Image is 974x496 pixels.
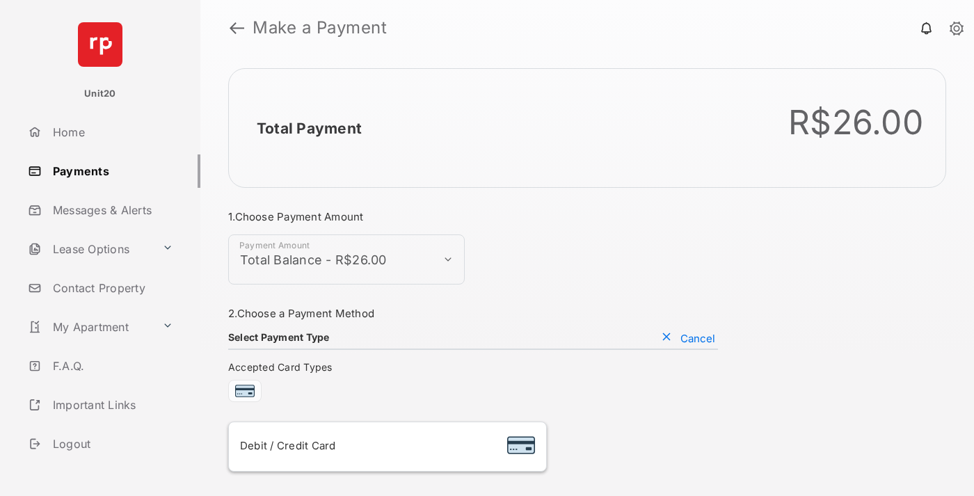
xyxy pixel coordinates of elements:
h3: 1. Choose Payment Amount [228,210,718,223]
span: Debit / Credit Card [240,439,336,452]
button: Cancel [658,331,718,345]
a: My Apartment [22,310,157,344]
a: Payments [22,154,200,188]
div: R$26.00 [788,102,923,143]
a: F.A.Q. [22,349,200,383]
span: Accepted Card Types [228,361,338,373]
h4: Select Payment Type [228,331,330,343]
a: Logout [22,427,200,461]
strong: Make a Payment [253,19,387,36]
h3: 2. Choose a Payment Method [228,307,718,320]
a: Important Links [22,388,179,422]
a: Home [22,115,200,149]
h2: Total Payment [257,120,362,137]
a: Contact Property [22,271,200,305]
a: Messages & Alerts [22,193,200,227]
p: Unit20 [84,87,116,101]
img: svg+xml;base64,PHN2ZyB4bWxucz0iaHR0cDovL3d3dy53My5vcmcvMjAwMC9zdmciIHdpZHRoPSI2NCIgaGVpZ2h0PSI2NC... [78,22,122,67]
a: Lease Options [22,232,157,266]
